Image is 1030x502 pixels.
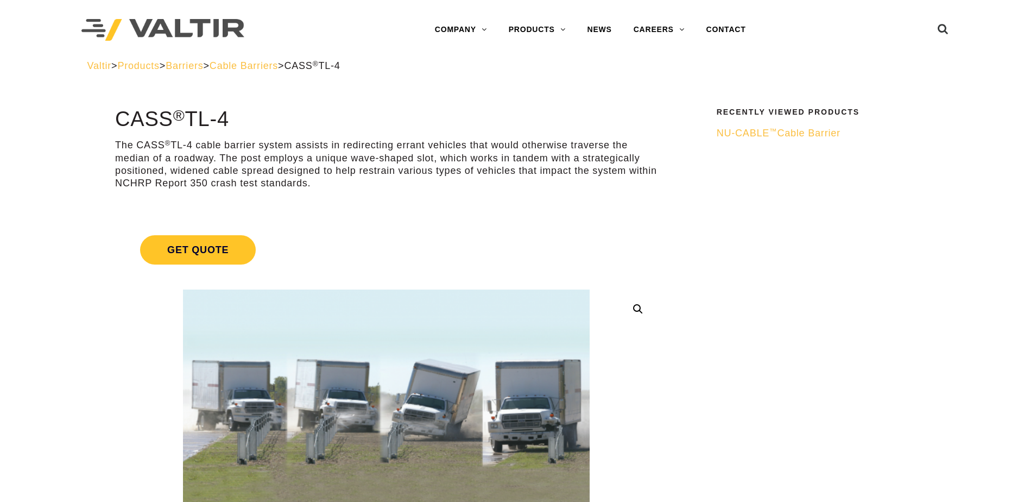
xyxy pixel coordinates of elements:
[313,60,319,68] sup: ®
[696,19,757,41] a: CONTACT
[115,139,658,190] p: The CASS TL-4 cable barrier system assists in redirecting errant vehicles that would otherwise tr...
[115,222,658,278] a: Get Quote
[87,60,111,71] a: Valtir
[140,235,256,265] span: Get Quote
[284,60,340,71] span: CASS TL-4
[769,127,777,135] sup: ™
[717,128,841,139] span: NU-CABLE Cable Barrier
[117,60,159,71] a: Products
[717,127,936,140] a: NU-CABLE™Cable Barrier
[115,108,658,131] h1: CASS TL-4
[210,60,278,71] a: Cable Barriers
[424,19,498,41] a: COMPANY
[577,19,623,41] a: NEWS
[81,19,244,41] img: Valtir
[165,139,171,147] sup: ®
[87,60,943,72] div: > > > >
[173,106,185,124] sup: ®
[498,19,577,41] a: PRODUCTS
[623,19,696,41] a: CAREERS
[166,60,203,71] a: Barriers
[717,108,936,116] h2: Recently Viewed Products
